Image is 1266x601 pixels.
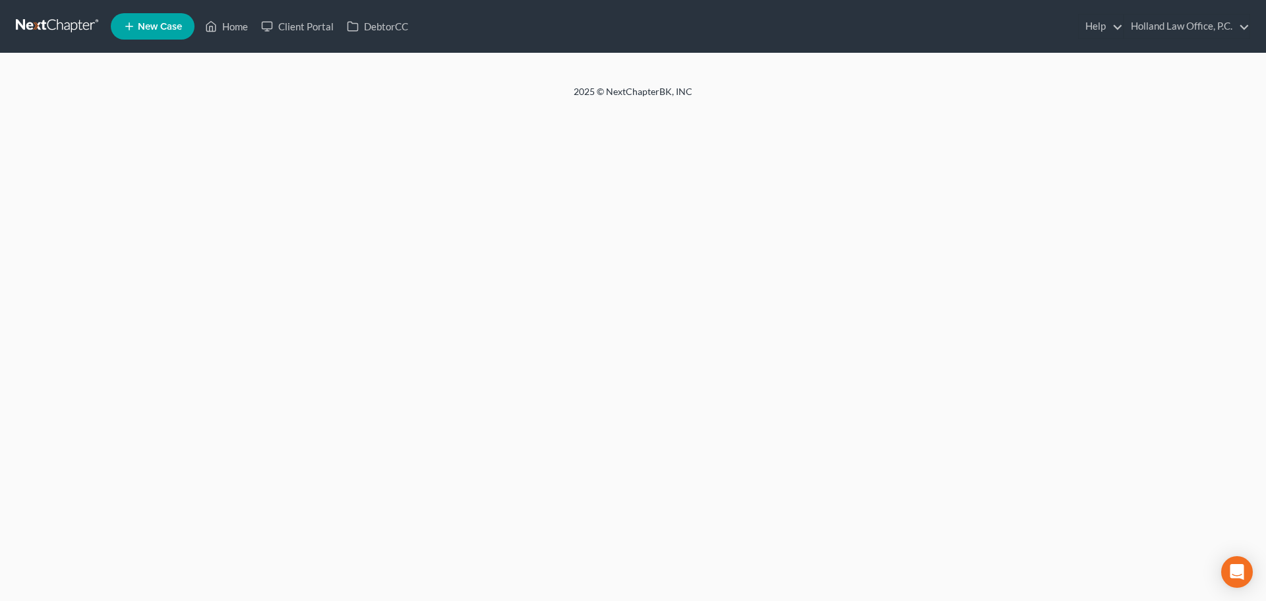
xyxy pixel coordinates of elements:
new-legal-case-button: New Case [111,13,195,40]
a: Client Portal [255,15,340,38]
a: Holland Law Office, P.C. [1124,15,1250,38]
div: 2025 © NextChapterBK, INC [257,85,1009,109]
a: Help [1079,15,1123,38]
a: DebtorCC [340,15,415,38]
div: Open Intercom Messenger [1221,556,1253,588]
a: Home [198,15,255,38]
